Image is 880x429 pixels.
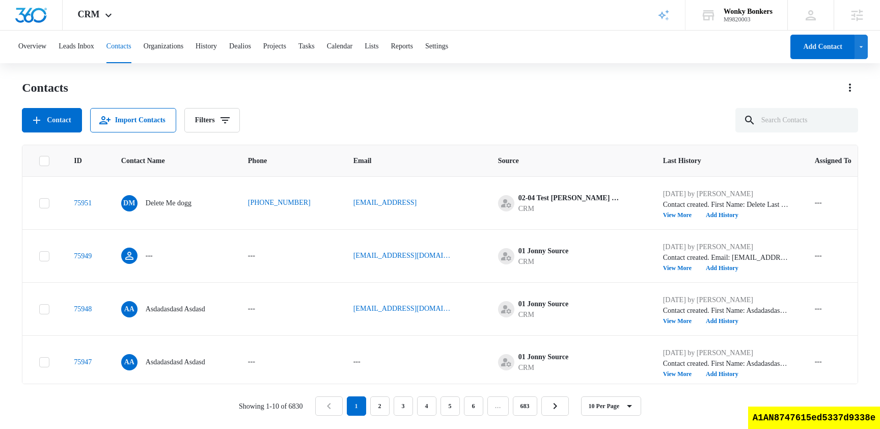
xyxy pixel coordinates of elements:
div: Assigned To - - Select to Edit Field [815,356,840,368]
input: Search Contacts [735,108,858,132]
button: Projects [263,31,286,63]
button: Tasks [298,31,315,63]
div: Contact Name - Asdadasdasd Asdasd - Select to Edit Field [121,301,224,317]
div: account name [724,8,773,16]
div: Email - - Select to Edit Field [353,356,379,368]
span: Contact Name [121,155,209,166]
button: Leads Inbox [59,31,94,63]
button: Add History [699,318,746,324]
span: ID [74,155,82,166]
div: 01 Jonny Source [518,299,569,309]
div: --- [815,356,822,368]
button: Import Contacts [90,108,176,132]
button: Add History [699,371,746,377]
p: Asdadasdasd Asdasd [146,304,205,314]
a: Navigate to contact details page for Asdadasdasd Asdasd [74,358,92,366]
div: Contact Name - Delete Me dogg - Select to Edit Field [121,195,210,211]
p: [DATE] by [PERSON_NAME] [663,347,790,358]
button: Dealios [229,31,251,63]
div: --- [815,303,822,315]
button: Organizations [144,31,183,63]
div: Email - asdad@madwire.com - Select to Edit Field [353,250,474,262]
span: Source [498,155,624,166]
div: account id [724,16,773,23]
a: Navigate to contact details page for Asdadasdasd Asdasd [74,305,92,313]
a: Page 6 [464,396,483,416]
div: --- [248,303,255,315]
div: --- [815,197,822,209]
p: Contact created. First Name: Delete Last Name: Me dogg Phone: [PHONE_NUMBER] Email: [EMAIL_ADDRES... [663,199,790,210]
button: 10 Per Page [581,396,641,416]
button: Filters [184,108,240,132]
button: Add Contact [790,35,855,59]
div: CRM [518,309,569,320]
div: Assigned To - - Select to Edit Field [815,197,840,209]
a: Next Page [541,396,569,416]
div: Contact Name - Asdadasdasd Asdasd - Select to Edit Field [121,354,224,370]
div: Phone - - Select to Edit Field [248,250,273,262]
span: DM [121,195,137,211]
a: Navigate to contact details page for asdad@madwire.com [74,252,92,260]
a: Page 2 [370,396,390,416]
div: --- [353,356,361,368]
div: Assigned To - - Select to Edit Field [815,303,840,315]
span: CRM [78,9,100,20]
button: View More [663,318,699,324]
div: CRM [518,256,569,267]
div: Source - [object Object] - Select to Edit Field [498,246,587,267]
div: Source - [object Object] - Select to Edit Field [498,352,587,373]
button: Overview [18,31,46,63]
button: Add History [699,265,746,271]
span: AA [121,354,137,370]
a: Page 5 [441,396,460,416]
em: 1 [347,396,366,416]
div: Phone - - Select to Edit Field [248,356,273,368]
p: [DATE] by [PERSON_NAME] [663,242,790,252]
p: Contact created. Email: [EMAIL_ADDRESS][DOMAIN_NAME] Email Address Field: [EMAIL_ADDRESS][DOMAIN_... [663,252,790,263]
p: Asdadasdasd Asdasd [146,357,205,367]
button: Actions [842,79,858,96]
div: 01 Jonny Source [518,352,569,362]
div: CRM [518,203,620,214]
a: Navigate to contact details page for Delete Me dogg [74,199,92,207]
div: --- [248,250,255,262]
button: Calendar [327,31,353,63]
p: --- [146,250,153,261]
span: AA [121,301,137,317]
div: 01 Jonny Source [518,246,569,256]
div: CRM [518,362,569,373]
button: Lists [365,31,378,63]
a: Page 3 [394,396,413,416]
p: [DATE] by [PERSON_NAME] [663,189,790,199]
div: Phone - - Select to Edit Field [248,303,273,315]
div: Source - [object Object] - Select to Edit Field [498,193,639,214]
a: Page 4 [417,396,436,416]
p: Contact created. First Name: Asdadasdasd Last Name: Asdasd Email Address Field: [EMAIL_ADDRESS][D... [663,358,790,369]
button: Contacts [106,31,131,63]
button: View More [663,265,699,271]
div: Source - [object Object] - Select to Edit Field [498,299,587,320]
span: Email [353,155,459,166]
div: Email - test@testtest.test - Select to Edit Field [353,197,435,209]
button: View More [663,371,699,377]
p: Showing 1-10 of 6830 [239,401,303,412]
a: [EMAIL_ADDRESS][DOMAIN_NAME] [353,250,455,261]
a: Page 683 [513,396,537,416]
div: Assigned To - - Select to Edit Field [815,250,840,262]
p: Contact created. First Name: Asdadasdasd Last Name: Asdasd Email: [EMAIL_ADDRESS][DOMAIN_NAME] Em... [663,305,790,316]
div: --- [815,250,822,262]
a: [EMAIL_ADDRESS][DOMAIN_NAME] [353,303,455,314]
a: [EMAIL_ADDRESS] [353,197,417,208]
div: Email - asdad@madwire.com - Select to Edit Field [353,303,474,315]
button: Add History [699,212,746,218]
div: A1AN8747615ed5337d9338e [748,407,880,429]
div: Phone - (218) 298-9828 - Select to Edit Field [248,197,329,209]
p: Delete Me dogg [146,198,191,208]
button: Settings [425,31,448,63]
div: 02-04 Test [PERSON_NAME] (Form) [518,193,620,203]
button: View More [663,212,699,218]
button: Add Contact [22,108,81,132]
div: Contact Name - - Select to Edit Field [121,248,171,264]
span: Assigned To [815,155,851,166]
span: Last History [663,155,776,166]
